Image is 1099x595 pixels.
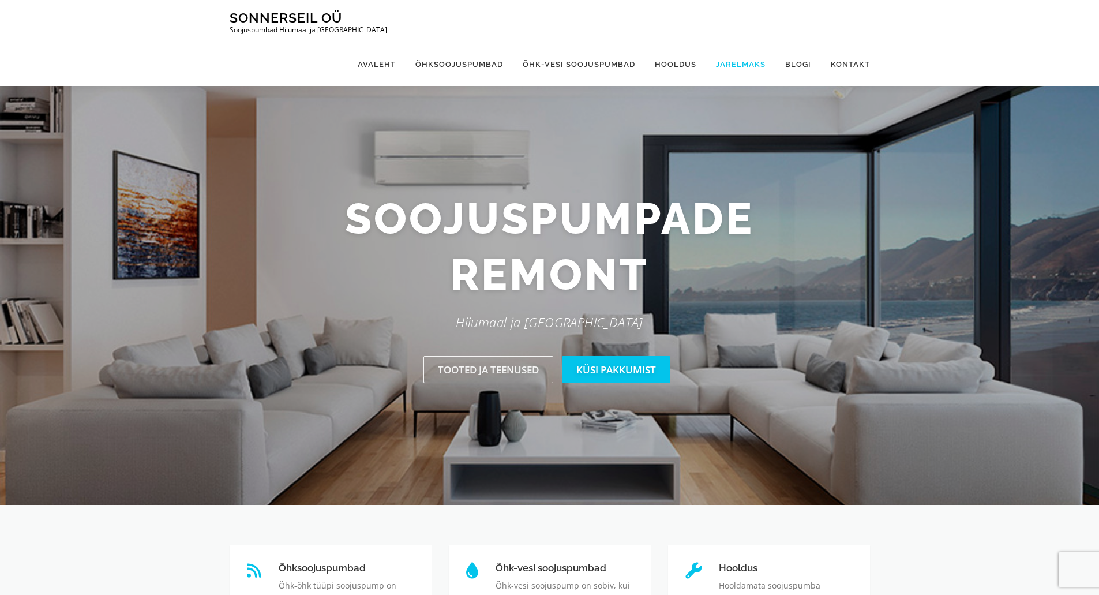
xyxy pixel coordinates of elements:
[348,43,406,86] a: Avaleht
[513,43,645,86] a: Õhk-vesi soojuspumbad
[406,43,513,86] a: Õhksoojuspumbad
[423,356,553,383] a: Tooted ja teenused
[562,356,670,383] a: Küsi pakkumist
[775,43,821,86] a: Blogi
[821,43,870,86] a: Kontakt
[706,43,775,86] a: Järelmaks
[221,312,879,333] p: Hiiumaal ja [GEOGRAPHIC_DATA]
[230,10,342,25] a: Sonnerseil OÜ
[221,190,879,303] h2: Soojuspumpade
[450,246,649,303] span: remont
[645,43,706,86] a: Hooldus
[230,26,387,34] p: Soojuspumbad Hiiumaal ja [GEOGRAPHIC_DATA]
